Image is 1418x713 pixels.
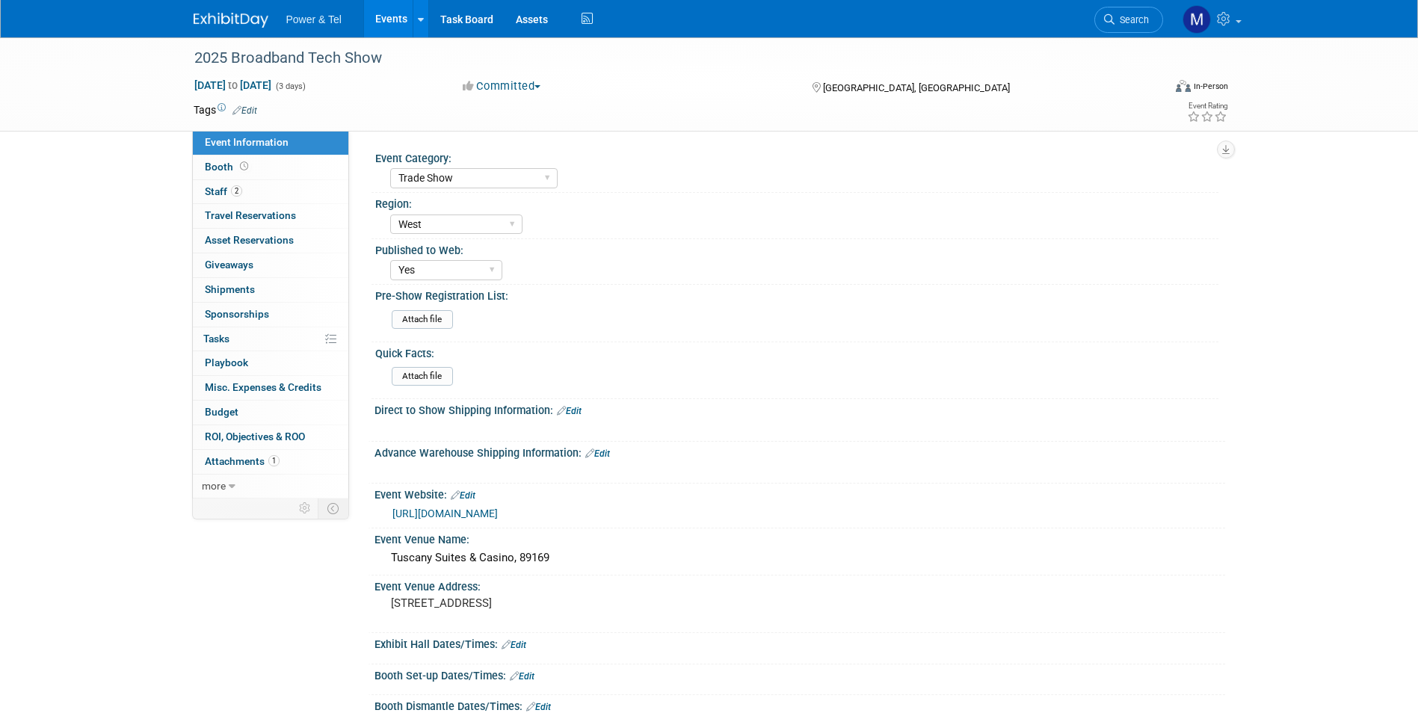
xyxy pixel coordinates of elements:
td: Toggle Event Tabs [318,499,348,518]
div: Tuscany Suites & Casino, 89169 [386,546,1214,570]
span: [DATE] [DATE] [194,78,272,92]
pre: [STREET_ADDRESS] [391,596,712,610]
img: ExhibitDay [194,13,268,28]
div: Pre-Show Registration List: [375,285,1218,303]
a: Event Information [193,131,348,155]
span: ROI, Objectives & ROO [205,430,305,442]
span: [GEOGRAPHIC_DATA], [GEOGRAPHIC_DATA] [823,82,1010,93]
a: Edit [510,671,534,682]
a: Attachments1 [193,450,348,474]
td: Personalize Event Tab Strip [292,499,318,518]
a: Booth [193,155,348,179]
div: Exhibit Hall Dates/Times: [374,633,1225,652]
div: Event Category: [375,147,1218,166]
a: Edit [502,640,526,650]
div: Event Venue Name: [374,528,1225,547]
a: Edit [451,490,475,501]
div: Event Format [1075,78,1229,100]
a: Sponsorships [193,303,348,327]
span: Sponsorships [205,308,269,320]
a: more [193,475,348,499]
span: (3 days) [274,81,306,91]
span: Tasks [203,333,229,345]
a: Budget [193,401,348,425]
div: Advance Warehouse Shipping Information: [374,442,1225,461]
span: 2 [231,185,242,197]
a: Edit [557,406,582,416]
span: Shipments [205,283,255,295]
span: to [226,79,240,91]
span: Travel Reservations [205,209,296,221]
a: Travel Reservations [193,204,348,228]
span: Giveaways [205,259,253,271]
button: Committed [457,78,546,94]
img: Madalyn Bobbitt [1183,5,1211,34]
a: Shipments [193,278,348,302]
span: Budget [205,406,238,418]
span: Attachments [205,455,280,467]
span: Event Information [205,136,289,148]
div: Event Website: [374,484,1225,503]
a: Tasks [193,327,348,351]
div: Direct to Show Shipping Information: [374,399,1225,419]
a: Search [1094,7,1163,33]
a: Edit [232,105,257,116]
div: Region: [375,193,1218,212]
a: Giveaways [193,253,348,277]
div: Quick Facts: [375,342,1218,361]
span: more [202,480,226,492]
a: [URL][DOMAIN_NAME] [392,507,498,519]
div: 2025 Broadband Tech Show [189,45,1141,72]
span: Misc. Expenses & Credits [205,381,321,393]
a: Playbook [193,351,348,375]
span: Search [1115,14,1149,25]
span: Power & Tel [286,13,342,25]
span: Staff [205,185,242,197]
span: Booth not reserved yet [237,161,251,172]
div: Event Venue Address: [374,575,1225,594]
div: Published to Web: [375,239,1218,258]
span: Playbook [205,356,248,368]
a: Staff2 [193,180,348,204]
span: 1 [268,455,280,466]
a: Edit [526,702,551,712]
div: Event Rating [1187,102,1227,110]
a: Edit [585,448,610,459]
a: ROI, Objectives & ROO [193,425,348,449]
a: Misc. Expenses & Credits [193,376,348,400]
div: Booth Set-up Dates/Times: [374,664,1225,684]
span: Asset Reservations [205,234,294,246]
a: Asset Reservations [193,229,348,253]
img: Format-Inperson.png [1176,80,1191,92]
td: Tags [194,102,257,117]
div: In-Person [1193,81,1228,92]
span: Booth [205,161,251,173]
